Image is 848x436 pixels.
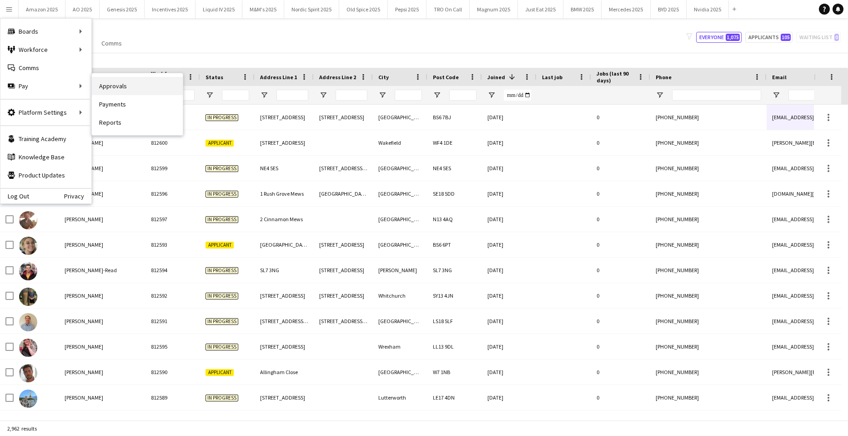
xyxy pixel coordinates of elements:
[146,181,200,206] div: 812596
[482,258,537,283] div: [DATE]
[591,130,650,155] div: 0
[373,360,427,385] div: [GEOGRAPHIC_DATA]
[65,318,103,324] span: [PERSON_NAME]
[650,258,767,283] div: [PHONE_NUMBER]
[206,395,238,401] span: In progress
[427,360,482,385] div: W7 1NB
[650,156,767,181] div: [PHONE_NUMBER]
[373,385,427,410] div: Lutterworth
[591,232,650,257] div: 0
[650,181,767,206] div: [PHONE_NUMBER]
[65,216,103,223] span: [PERSON_NAME]
[206,293,238,299] span: In progress
[146,360,200,385] div: 812590
[19,288,37,306] img: Byron Ainsworth
[0,77,91,95] div: Pay
[206,318,238,325] span: In progress
[504,90,531,101] input: Joined Filter Input
[373,156,427,181] div: [GEOGRAPHIC_DATA]
[591,283,650,308] div: 0
[314,156,373,181] div: [STREET_ADDRESS][PERSON_NAME]
[101,39,122,47] span: Comms
[196,0,242,18] button: Liquid IV 2025
[487,74,505,81] span: Joined
[427,283,482,308] div: SY13 4JN
[65,0,100,18] button: AO 2025
[427,0,470,18] button: TRO On Call
[591,411,650,436] div: 0
[518,0,563,18] button: Just Eat 2025
[336,90,367,101] input: Address Line 2 Filter Input
[427,156,482,181] div: NE4 5ES
[255,156,314,181] div: NE4 5ES
[206,91,214,99] button: Open Filter Menu
[146,385,200,410] div: 812589
[482,105,537,130] div: [DATE]
[206,267,238,274] span: In progress
[19,390,37,408] img: Kai Garner
[19,339,37,357] img: Danika Ulrich
[373,309,427,334] div: [GEOGRAPHIC_DATA]
[146,334,200,359] div: 812595
[427,181,482,206] div: SE18 5DD
[19,313,37,331] img: Carl Foster
[591,156,650,181] div: 0
[255,207,314,232] div: 2 Cinnamon Mews
[373,411,427,436] div: [GEOGRAPHIC_DATA]
[650,360,767,385] div: [PHONE_NUMBER]
[64,193,91,200] a: Privacy
[0,41,91,59] div: Workforce
[146,283,200,308] div: 812592
[65,267,117,274] span: [PERSON_NAME]-Read
[482,207,537,232] div: [DATE]
[314,105,373,130] div: [STREET_ADDRESS]
[687,0,729,18] button: Nvidia 2025
[206,114,238,121] span: In progress
[650,411,767,436] div: [PHONE_NUMBER]
[0,103,91,122] div: Platform Settings
[255,360,314,385] div: Allingham Close
[146,411,200,436] div: 812580
[449,90,477,101] input: Post Code Filter Input
[378,91,386,99] button: Open Filter Menu
[487,91,496,99] button: Open Filter Menu
[314,283,373,308] div: [STREET_ADDRESS]
[427,258,482,283] div: SL7 3NG
[427,309,482,334] div: LS18 5LF
[0,166,91,184] a: Product Updates
[206,242,234,248] span: Applicant
[650,385,767,410] div: [PHONE_NUMBER]
[65,369,103,375] span: [PERSON_NAME]
[0,59,91,77] a: Comms
[255,334,314,359] div: [STREET_ADDRESS]
[146,207,200,232] div: 812597
[563,0,602,18] button: BMW 2025
[591,181,650,206] div: 0
[255,105,314,130] div: [STREET_ADDRESS]
[255,130,314,155] div: [STREET_ADDRESS]
[470,0,518,18] button: Magnum 2025
[242,0,284,18] button: M&M's 2025
[65,241,103,248] span: [PERSON_NAME]
[276,90,308,101] input: Address Line 1 Filter Input
[591,334,650,359] div: 0
[482,360,537,385] div: [DATE]
[92,95,183,113] a: Payments
[650,309,767,334] div: [PHONE_NUMBER]
[145,0,196,18] button: Incentives 2025
[255,258,314,283] div: SL7 3NG
[696,32,742,43] button: Everyone1,075
[650,105,767,130] div: [PHONE_NUMBER]
[651,0,687,18] button: BYD 2025
[260,74,297,81] span: Address Line 1
[650,283,767,308] div: [PHONE_NUMBER]
[255,232,314,257] div: [GEOGRAPHIC_DATA]
[151,70,184,84] span: Workforce ID
[284,0,339,18] button: Nordic Spirit 2025
[482,130,537,155] div: [DATE]
[255,283,314,308] div: [STREET_ADDRESS]
[255,309,314,334] div: [STREET_ADDRESS][DEMOGRAPHIC_DATA]
[482,156,537,181] div: [DATE]
[19,0,65,18] button: Amazon 2025
[206,74,223,81] span: Status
